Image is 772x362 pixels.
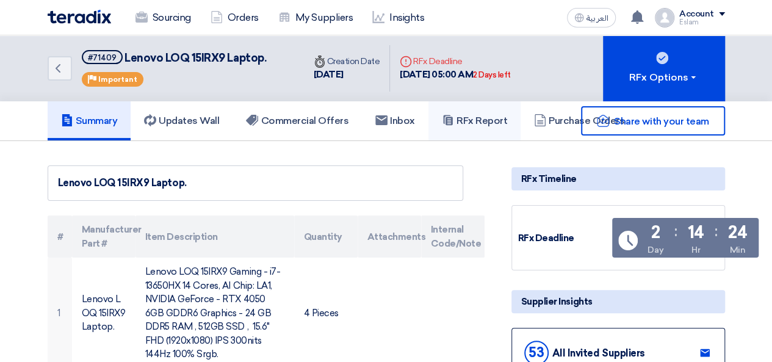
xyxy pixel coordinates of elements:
span: Share with your team [614,115,709,127]
div: Lenovo LOQ 15IRX9 Laptop. [58,176,453,190]
div: 2 [651,224,660,241]
a: Insights [363,4,434,31]
div: Supplier Insights [511,290,725,313]
button: RFx Options [603,35,725,101]
a: Updates Wall [131,101,233,140]
div: RFx Deadline [518,231,610,245]
div: All Invited Suppliers [552,347,645,359]
h5: Summary [61,115,118,127]
th: Quantity [294,215,358,258]
button: العربية [567,8,616,27]
div: 24 [728,224,747,241]
a: Commercial Offers [233,101,362,140]
span: العربية [586,14,608,23]
div: 2 Days left [473,69,511,81]
h5: Lenovo LOQ 15IRX9 Laptop. [82,50,267,65]
th: Item Description [135,215,294,258]
div: Account [679,9,714,20]
span: Important [98,75,137,84]
a: Summary [48,101,131,140]
a: Sourcing [126,4,201,31]
img: profile_test.png [655,8,674,27]
h5: Inbox [375,115,415,127]
h5: Commercial Offers [246,115,348,127]
div: Eslam [679,19,725,26]
div: Creation Date [314,55,380,68]
h5: RFx Report [442,115,507,127]
th: Attachments [358,215,421,258]
a: Inbox [362,101,428,140]
div: : [715,220,718,242]
div: #71409 [88,54,117,62]
th: Internal Code/Note [421,215,485,258]
th: # [48,215,72,258]
div: 14 [687,224,704,241]
a: RFx Report [428,101,521,140]
a: My Suppliers [269,4,363,31]
span: Lenovo LOQ 15IRX9 Laptop. [124,51,266,65]
h5: Updates Wall [144,115,219,127]
div: : [674,220,677,242]
div: [DATE] 05:00 AM [400,68,511,82]
a: Purchase Orders [521,101,638,140]
div: RFx Timeline [511,167,725,190]
a: Orders [201,4,269,31]
th: Manufacturer Part # [72,215,135,258]
div: Hr [691,244,700,256]
img: Teradix logo [48,10,111,24]
div: RFx Deadline [400,55,511,68]
div: Min [729,244,745,256]
div: RFx Options [629,70,698,85]
div: Day [648,244,663,256]
div: [DATE] [314,68,380,82]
